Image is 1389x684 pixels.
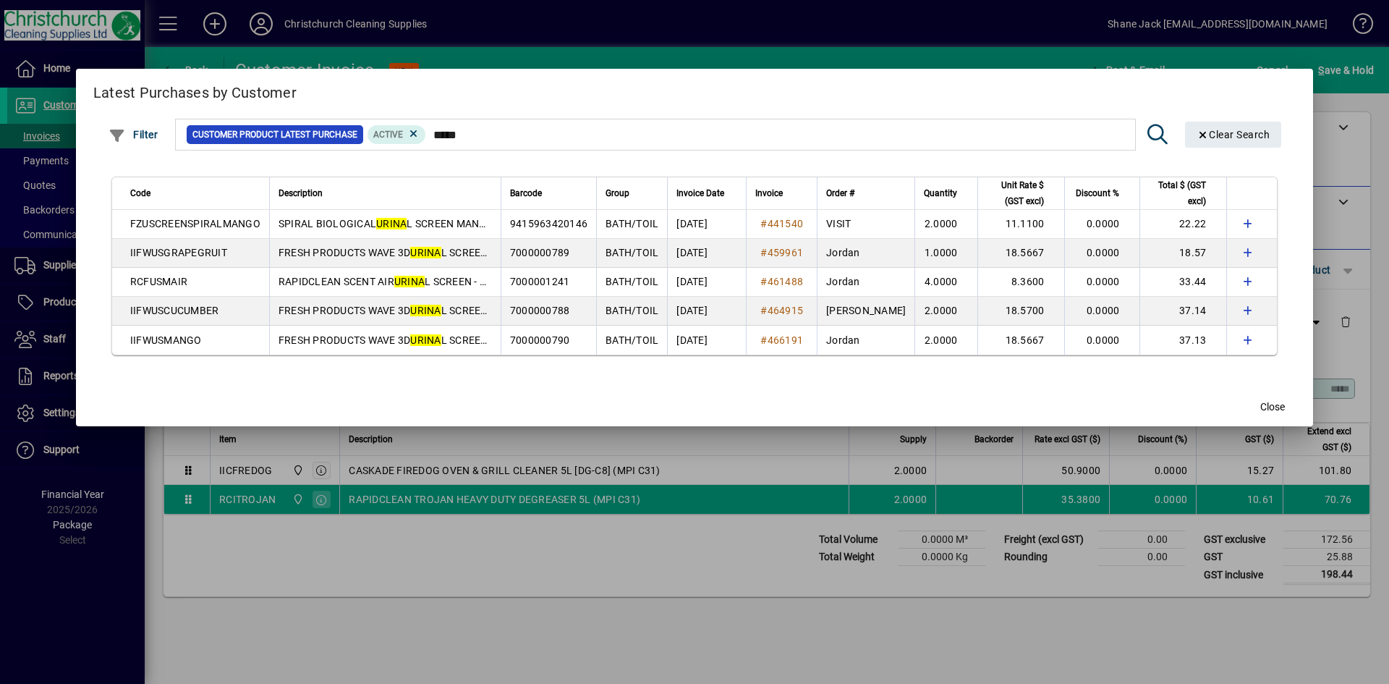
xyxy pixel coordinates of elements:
[410,247,441,258] em: URINA
[914,268,977,297] td: 4.0000
[368,125,425,144] mat-chip: Product Activation Status: Active
[977,268,1064,297] td: 8.3600
[1064,326,1139,355] td: 0.0000
[1139,268,1226,297] td: 33.44
[109,129,158,140] span: Filter
[755,185,808,201] div: Invoice
[826,185,854,201] span: Order #
[667,268,746,297] td: [DATE]
[987,177,1044,209] span: Unit Rate $ (GST excl)
[768,276,804,287] span: 461488
[279,247,591,258] span: FRESH PRODUCTS WAVE 3D L SCREEN KIWI GRAPEFRUIT 2S
[667,239,746,268] td: [DATE]
[394,276,425,287] em: URINA
[755,274,808,290] a: #461488
[1149,177,1206,209] span: Total $ (GST excl)
[914,326,977,355] td: 2.0000
[130,247,227,258] span: IIFWUSGRAPEGRUIT
[817,297,914,326] td: [PERSON_NAME]
[279,276,551,287] span: RAPIDCLEAN SCENT AIR L SCREEN - MOUNTAIN AIR
[606,218,658,229] span: BATH/TOIL
[826,185,906,201] div: Order #
[606,334,658,346] span: BATH/TOIL
[279,334,543,346] span: FRESH PRODUCTS WAVE 3D L SCREEN MANGO 2S
[1260,400,1285,415] span: Close
[755,216,808,232] a: #441540
[667,326,746,355] td: [DATE]
[755,303,808,318] a: #464915
[914,210,977,239] td: 2.0000
[760,218,767,229] span: #
[755,185,783,201] span: Invoice
[755,332,808,348] a: #466191
[676,185,737,201] div: Invoice Date
[1064,268,1139,297] td: 0.0000
[130,185,260,201] div: Code
[606,305,658,316] span: BATH/TOIL
[410,305,441,316] em: URINA
[977,326,1064,355] td: 18.5667
[1139,297,1226,326] td: 37.14
[373,130,403,140] span: Active
[510,185,542,201] span: Barcode
[279,185,323,201] span: Description
[760,334,767,346] span: #
[768,247,804,258] span: 459961
[760,305,767,316] span: #
[130,276,187,287] span: RCFUSMAIR
[768,334,804,346] span: 466191
[1139,326,1226,355] td: 37.13
[768,218,804,229] span: 441540
[768,305,804,316] span: 464915
[667,210,746,239] td: [DATE]
[1139,239,1226,268] td: 18.57
[130,185,150,201] span: Code
[279,305,598,316] span: FRESH PRODUCTS WAVE 3D L SCREEN CUCUMBER MELON 2S
[914,239,977,268] td: 1.0000
[1064,210,1139,239] td: 0.0000
[510,218,587,229] span: 9415963420146
[410,334,441,346] em: URINA
[1064,239,1139,268] td: 0.0000
[817,326,914,355] td: Jordan
[817,239,914,268] td: Jordan
[760,276,767,287] span: #
[977,210,1064,239] td: 11.1100
[1064,297,1139,326] td: 0.0000
[977,239,1064,268] td: 18.5667
[1076,185,1119,201] span: Discount %
[987,177,1057,209] div: Unit Rate $ (GST excl)
[76,69,1314,111] h2: Latest Purchases by Customer
[924,185,957,201] span: Quantity
[606,185,629,201] span: Group
[924,185,970,201] div: Quantity
[977,297,1064,326] td: 18.5700
[510,185,587,201] div: Barcode
[1185,122,1282,148] button: Clear
[914,297,977,326] td: 2.0000
[130,218,260,229] span: FZUSCREENSPIRALMANGO
[755,245,808,261] a: #459961
[760,247,767,258] span: #
[817,210,914,239] td: VISIT
[676,185,724,201] span: Invoice Date
[510,334,570,346] span: 7000000790
[1074,185,1132,201] div: Discount %
[817,268,914,297] td: Jordan
[105,122,162,148] button: Filter
[279,218,494,229] span: SPIRAL BIOLOGICAL L SCREEN MANGO
[130,305,219,316] span: IIFWUSCUCUMBER
[606,247,658,258] span: BATH/TOIL
[1149,177,1219,209] div: Total $ (GST excl)
[1139,210,1226,239] td: 22.22
[510,276,570,287] span: 7000001241
[1197,129,1270,140] span: Clear Search
[606,276,658,287] span: BATH/TOIL
[376,218,407,229] em: URINA
[606,185,658,201] div: Group
[130,334,202,346] span: IIFWUSMANGO
[510,305,570,316] span: 7000000788
[1249,394,1296,421] button: Close
[510,247,570,258] span: 7000000789
[667,297,746,326] td: [DATE]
